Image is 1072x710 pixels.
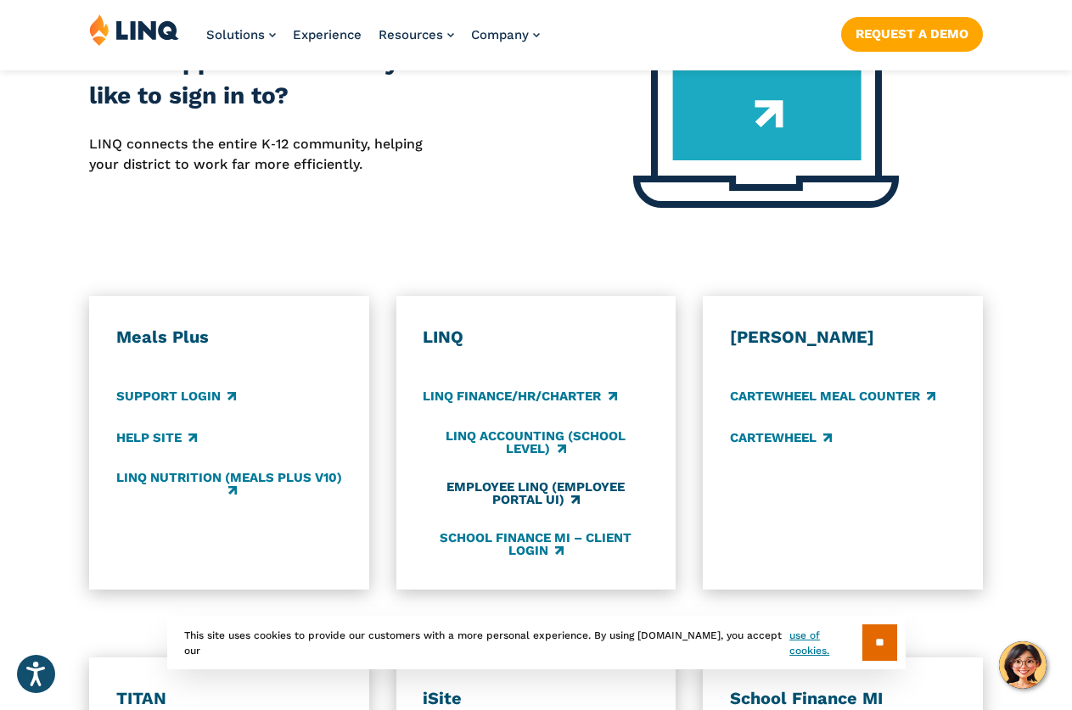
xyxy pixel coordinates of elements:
[423,530,648,558] a: School Finance MI – Client Login
[89,134,446,176] p: LINQ connects the entire K‑12 community, helping your district to work far more efficiently.
[116,428,197,447] a: Help Site
[293,27,362,42] a: Experience
[116,688,342,710] h3: TITAN
[167,616,906,669] div: This site uses cookies to provide our customers with a more personal experience. By using [DOMAIN...
[116,470,342,498] a: LINQ Nutrition (Meals Plus v10)
[789,628,862,658] a: use of cookies.
[841,14,983,51] nav: Button Navigation
[116,387,236,405] a: Support Login
[206,27,265,42] span: Solutions
[379,27,454,42] a: Resources
[89,14,179,46] img: LINQ | K‑12 Software
[423,428,648,456] a: LINQ Accounting (school level)
[206,14,540,70] nav: Primary Navigation
[423,387,616,405] a: LINQ Finance/HR/Charter
[730,428,832,447] a: CARTEWHEEL
[471,27,540,42] a: Company
[89,45,446,113] h2: Which application would you like to sign in to?
[730,387,935,405] a: CARTEWHEEL Meal Counter
[423,479,648,507] a: Employee LINQ (Employee Portal UI)
[379,27,443,42] span: Resources
[206,27,276,42] a: Solutions
[999,641,1047,689] button: Hello, have a question? Let’s chat.
[423,327,648,349] h3: LINQ
[730,688,956,710] h3: School Finance MI
[730,327,956,349] h3: [PERSON_NAME]
[841,17,983,51] a: Request a Demo
[471,27,529,42] span: Company
[423,688,648,710] h3: iSite
[116,327,342,349] h3: Meals Plus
